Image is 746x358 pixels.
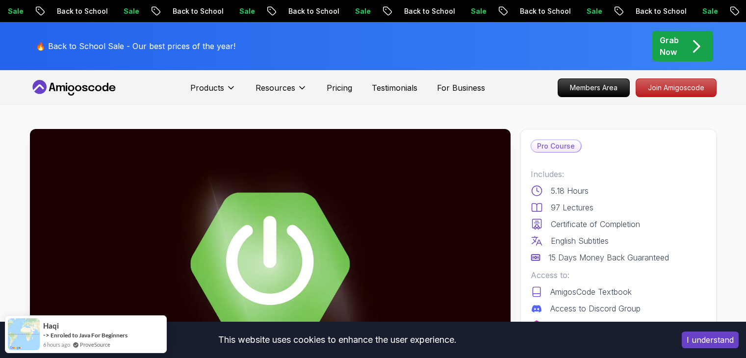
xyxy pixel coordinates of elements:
[551,218,640,230] p: Certificate of Completion
[531,140,581,152] p: Pro Course
[43,322,59,330] span: haqi
[80,340,110,349] a: ProveSource
[8,318,40,350] img: provesource social proof notification image
[43,331,50,339] span: ->
[256,82,307,102] button: Resources
[51,331,128,339] a: Enroled to Java For Beginners
[509,6,576,16] p: Back to School
[7,329,667,351] div: This website uses cookies to enhance the user experience.
[551,235,609,247] p: English Subtitles
[551,185,589,197] p: 5.18 Hours
[190,82,236,102] button: Products
[531,320,542,332] img: jetbrains logo
[46,6,113,16] p: Back to School
[550,286,632,298] p: AmigosCode Textbook
[660,34,679,58] p: Grab Now
[190,82,224,94] p: Products
[558,78,630,97] a: Members Area
[636,79,716,97] p: Join Amigoscode
[682,332,739,348] button: Accept cookies
[460,6,491,16] p: Sale
[372,82,417,94] a: Testimonials
[344,6,376,16] p: Sale
[113,6,144,16] p: Sale
[636,78,717,97] a: Join Amigoscode
[551,202,593,213] p: 97 Lectures
[437,82,485,94] a: For Business
[576,6,607,16] p: Sale
[550,320,624,332] p: IntelliJ IDEA Ultimate
[393,6,460,16] p: Back to School
[550,303,641,314] p: Access to Discord Group
[531,168,706,180] p: Includes:
[36,40,235,52] p: 🔥 Back to School Sale - Our best prices of the year!
[327,82,352,94] a: Pricing
[625,6,692,16] p: Back to School
[278,6,344,16] p: Back to School
[162,6,229,16] p: Back to School
[229,6,260,16] p: Sale
[692,6,723,16] p: Sale
[548,252,669,263] p: 15 Days Money Back Guaranteed
[256,82,295,94] p: Resources
[531,269,706,281] p: Access to:
[558,79,629,97] p: Members Area
[43,340,70,349] span: 6 hours ago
